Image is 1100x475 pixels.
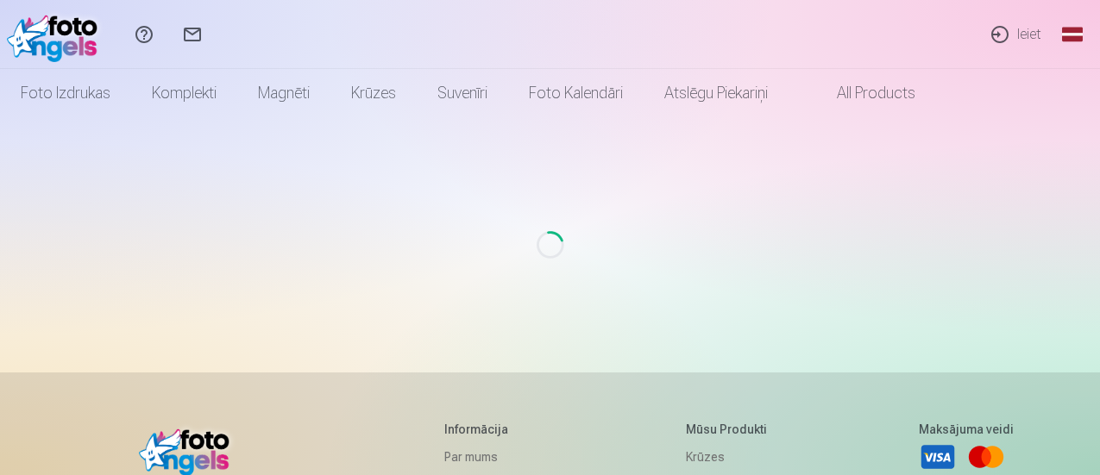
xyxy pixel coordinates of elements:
[644,69,789,117] a: Atslēgu piekariņi
[686,445,776,469] a: Krūzes
[789,69,936,117] a: All products
[330,69,417,117] a: Krūzes
[686,421,776,438] h5: Mūsu produkti
[131,69,237,117] a: Komplekti
[444,445,544,469] a: Par mums
[417,69,508,117] a: Suvenīri
[919,421,1014,438] h5: Maksājuma veidi
[7,7,106,62] img: /fa1
[444,421,544,438] h5: Informācija
[237,69,330,117] a: Magnēti
[508,69,644,117] a: Foto kalendāri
